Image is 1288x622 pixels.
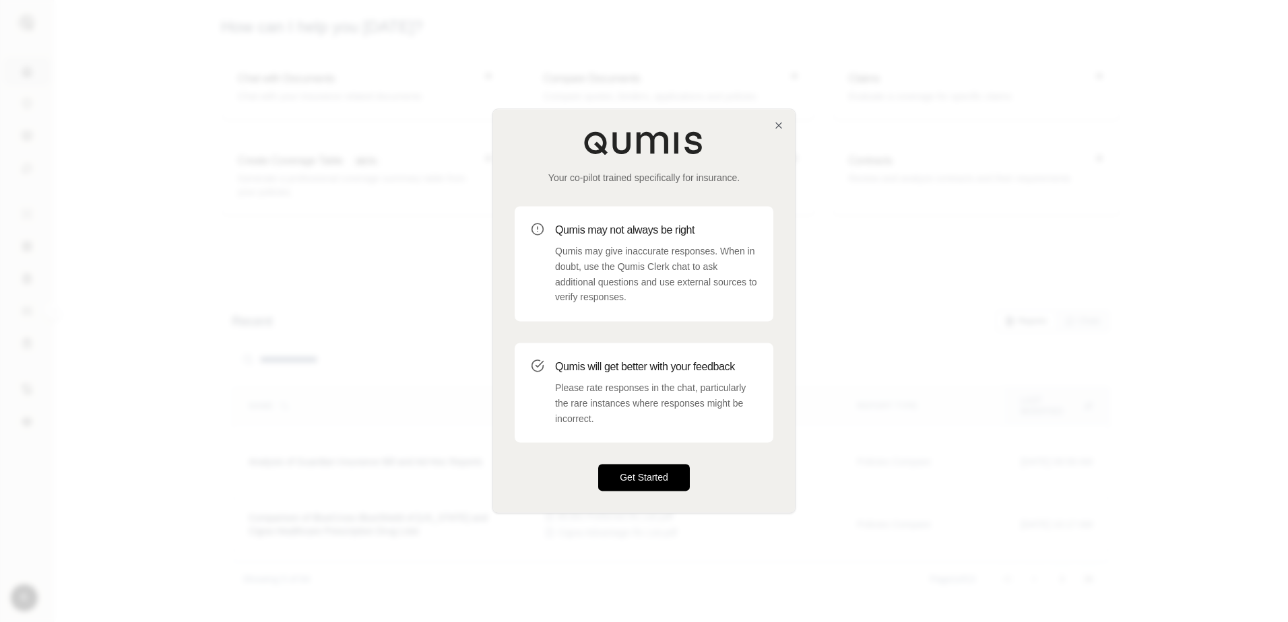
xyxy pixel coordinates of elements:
[555,359,757,375] h3: Qumis will get better with your feedback
[555,222,757,238] h3: Qumis may not always be right
[555,380,757,426] p: Please rate responses in the chat, particularly the rare instances where responses might be incor...
[598,464,690,491] button: Get Started
[515,171,773,184] p: Your co-pilot trained specifically for insurance.
[583,131,705,155] img: Qumis Logo
[555,244,757,305] p: Qumis may give inaccurate responses. When in doubt, use the Qumis Clerk chat to ask additional qu...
